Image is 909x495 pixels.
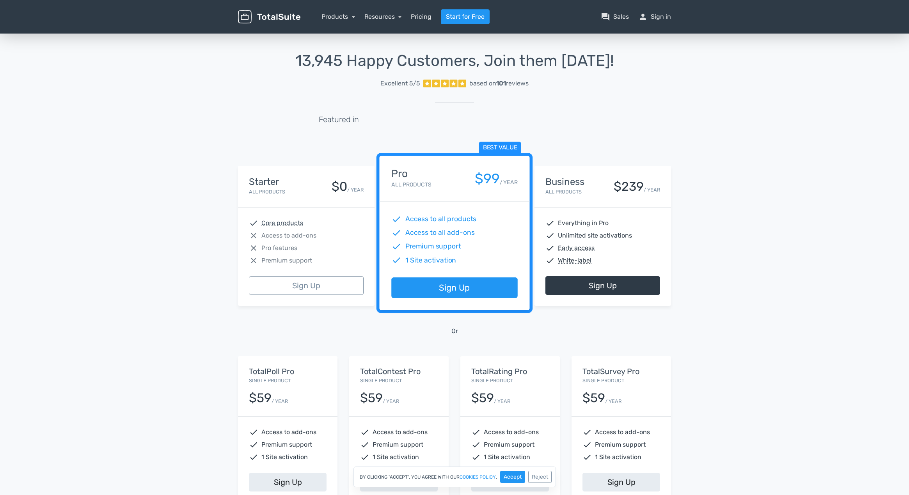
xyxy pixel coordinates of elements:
[261,428,316,437] span: Access to add-ons
[613,12,629,21] font: Sales
[373,440,423,449] span: Premium support
[460,475,496,479] a: cookies policy
[545,256,555,265] span: check
[405,214,477,224] span: Access to all products
[545,276,660,295] a: Sign Up
[261,231,316,240] span: Access to add-ons
[360,391,383,405] div: $59
[558,218,609,228] span: Everything in Pro
[582,440,592,449] span: check
[249,276,364,295] a: Sign Up
[319,115,359,124] h5: Featured in
[545,218,555,228] span: check
[405,241,461,252] span: Premium support
[644,186,660,193] small: / YEAR
[601,12,629,21] a: question_answerSales
[471,440,481,449] span: check
[347,186,364,193] small: / YEAR
[441,9,490,24] a: Start for Free
[391,214,401,224] span: check
[582,452,592,462] span: check
[238,76,671,91] a: Excellent 5/5 based on101reviews
[484,428,539,437] span: Access to add-ons
[411,12,431,21] a: Pricing
[528,471,552,483] button: Reject
[500,178,518,186] small: / YEAR
[545,189,582,195] small: All Products
[484,452,530,462] span: 1 Site activation
[391,241,401,252] span: check
[261,440,312,449] span: Premium support
[391,278,517,298] a: Sign Up
[391,168,431,179] h4: Pro
[373,452,419,462] span: 1 Site activation
[261,243,297,253] span: Pro features
[614,180,644,193] div: $239
[249,428,258,437] span: check
[582,378,624,383] small: Single Product
[605,397,621,405] small: / YEAR
[238,10,300,24] img: TotalSuite for WordPress
[360,367,438,376] h5: TotalContest Pro
[558,243,595,253] abbr: Early access
[475,171,500,186] div: $99
[545,231,555,240] span: check
[471,391,494,405] div: $59
[496,80,506,87] strong: 101
[360,378,402,383] small: Single Product
[496,475,497,479] font: .
[380,79,420,88] span: Excellent 5/5
[500,471,525,483] button: Accept
[249,177,285,187] h4: Starter
[249,218,258,228] span: check
[272,397,288,405] small: / YEAR
[364,13,402,20] a: Resources
[391,181,431,188] small: All Products
[249,243,258,253] span: close
[601,12,610,21] span: question_answer
[479,142,521,154] span: Best value
[471,378,513,383] small: Single Product
[558,256,591,265] abbr: White-label
[582,428,592,437] span: check
[545,177,584,187] h4: Business
[469,79,529,88] div: based on reviews
[595,428,650,437] span: Access to add-ons
[391,255,401,265] span: check
[249,189,285,195] small: All Products
[638,12,648,21] span: person
[451,326,458,336] span: Or
[651,12,671,21] font: Sign in
[249,367,327,376] h5: TotalPoll Pro
[332,180,347,193] div: $0
[261,256,312,265] span: Premium support
[405,228,475,238] span: Access to all add-ons
[484,440,534,449] span: Premium support
[638,12,671,21] a: personSign in
[360,452,369,462] span: check
[494,397,510,405] small: / YEAR
[360,475,460,479] font: By clicking "Accept", you agree with our
[249,391,272,405] div: $59
[582,391,605,405] div: $59
[545,243,555,253] span: check
[249,378,291,383] small: Single Product
[471,452,481,462] span: check
[261,218,303,228] abbr: Core products
[360,428,369,437] span: check
[321,13,355,20] a: Products
[249,231,258,240] span: close
[383,397,399,405] small: / YEAR
[360,440,369,449] span: check
[582,367,660,376] h5: TotalSurvey Pro
[261,452,308,462] span: 1 Site activation
[405,255,456,265] span: 1 Site activation
[471,367,549,376] h5: TotalRating Pro
[249,256,258,265] span: close
[391,228,401,238] span: check
[373,428,428,437] span: Access to add-ons
[249,440,258,449] span: check
[595,440,646,449] span: Premium support
[471,428,481,437] span: check
[558,231,632,240] span: Unlimited site activations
